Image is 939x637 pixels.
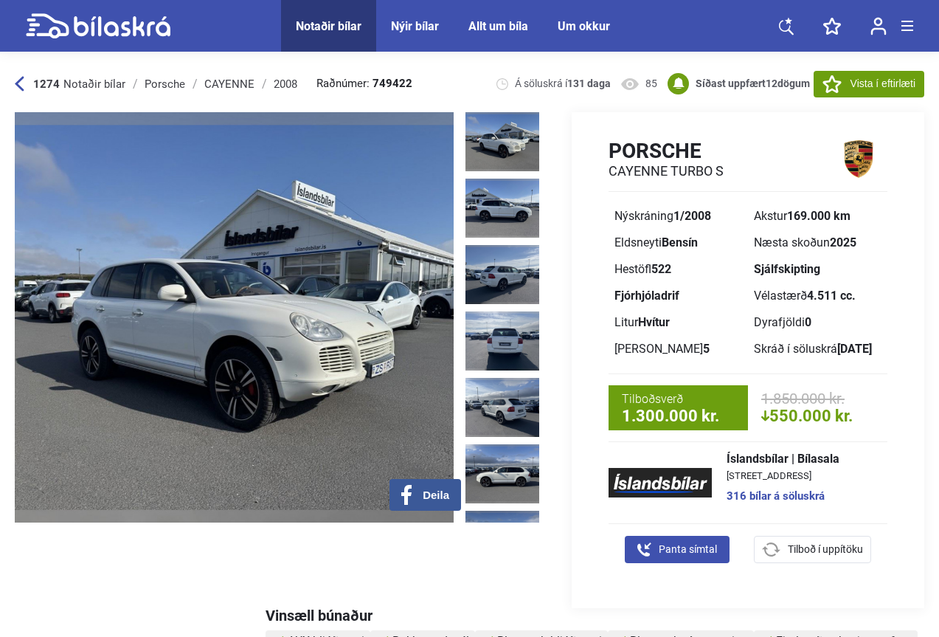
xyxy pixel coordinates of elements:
span: Panta símtal [659,542,717,557]
b: 749422 [373,78,412,89]
b: 5 [703,342,710,356]
b: Síðast uppfært dögum [696,78,810,89]
img: 1747328503_5047451559567702087_19628476058192934.jpg [465,511,539,570]
button: Deila [389,479,461,511]
img: 1747328502_2571830146955625151_19628475388855449.jpg [465,444,539,503]
h2: CAYENNE TURBO S [609,163,724,179]
span: [STREET_ADDRESS] [727,471,839,481]
img: 1747328498_6517945172736001739_19628471396145475.jpg [465,112,539,171]
div: Akstur [754,210,881,222]
span: 550.000 kr. [761,407,874,424]
b: 2025 [830,235,856,249]
div: Skráð í söluskrá [754,343,881,355]
div: Nýskráning [614,210,742,222]
b: 4.511 cc. [807,289,856,303]
div: Dyrafjöldi [754,317,881,328]
div: Porsche [145,78,185,90]
a: 316 bílar á söluskrá [727,491,839,502]
a: Allt um bíla [468,19,528,33]
b: 1/2008 [673,209,711,223]
div: Eldsneyti [614,237,742,249]
div: CAYENNE [204,78,254,90]
b: 0 [805,315,811,329]
div: Hestöfl [614,264,742,275]
div: 2008 [274,78,297,90]
img: 1747328502_5784065678716024346_19628474596882517.jpg [465,378,539,437]
span: Vista í eftirlæti [850,76,915,92]
b: Sjálfskipting [754,262,820,276]
h1: Porsche [609,139,724,163]
div: Næsta skoðun [754,237,881,249]
span: Á söluskrá í [515,77,611,91]
img: user-login.svg [870,17,887,35]
span: 1.850.000 kr. [761,391,874,406]
img: 1747328501_4344555300717560374_19628474000113664.jpg [465,311,539,371]
span: 1.300.000 kr. [622,408,735,424]
div: [PERSON_NAME] [614,343,742,355]
b: 522 [651,262,671,276]
span: Raðnúmer: [316,78,412,89]
span: 85 [645,77,657,91]
b: 1274 [33,78,60,91]
a: Um okkur [558,19,610,33]
b: [DATE] [837,342,872,356]
a: Nýir bílar [391,19,439,33]
span: 12 [766,78,777,89]
span: Notaðir bílar [63,78,125,91]
span: Tilboðsverð [622,391,735,408]
b: 169.000 km [787,209,850,223]
div: Litur [614,317,742,328]
span: Deila [423,489,449,502]
a: Notaðir bílar [296,19,361,33]
button: Vista í eftirlæti [814,71,924,97]
div: Vélastærð [754,290,881,302]
img: 1747328500_4882954705967851629_19628473419745028.jpg [465,245,539,304]
b: Bensín [662,235,698,249]
span: Tilboð í uppítöku [788,542,863,557]
div: Vinsæll búnaður [266,608,924,623]
img: logo Porsche CAYENNE TURBO S [830,138,887,180]
span: Íslandsbílar | Bílasala [727,453,839,465]
b: Fjórhjóladrif [614,289,679,303]
img: 1747328499_5420322860421667325_19628472464212405.jpg [465,179,539,238]
b: 131 daga [567,78,611,89]
b: Hvítur [638,315,670,329]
